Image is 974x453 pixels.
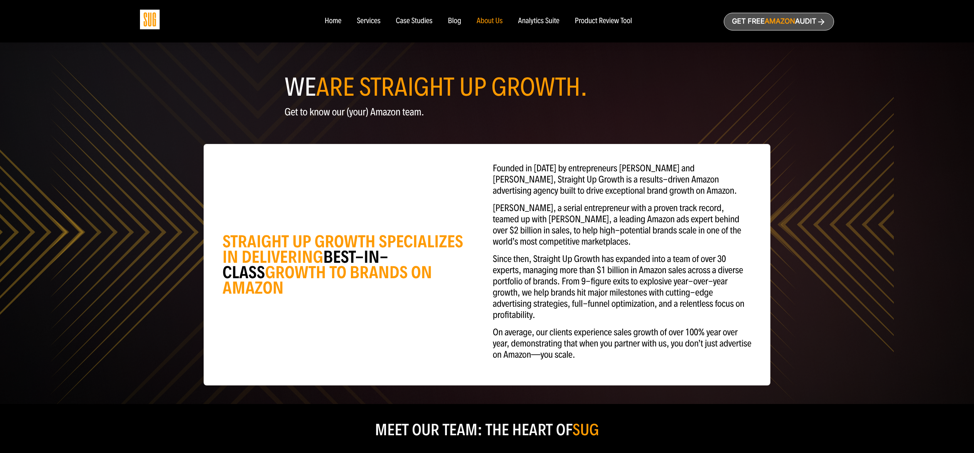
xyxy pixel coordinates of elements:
p: Get to know our (your) Amazon team. [285,106,689,118]
a: Blog [448,17,462,25]
a: About Us [477,17,503,25]
span: SUG [573,420,599,439]
a: Get freeAmazonAudit [724,13,834,30]
p: Founded in [DATE] by entrepreneurs [PERSON_NAME] and [PERSON_NAME], Straight Up Growth is a resul... [493,163,752,196]
a: Case Studies [396,17,433,25]
a: Analytics Suite [518,17,559,25]
a: Services [357,17,380,25]
div: STRAIGHT UP GROWTH SPECIALIZES IN DELIVERING GROWTH TO BRANDS ON AMAZON [222,234,481,296]
span: Amazon [765,17,795,25]
p: [PERSON_NAME], a serial entrepreneur with a proven track record, teamed up with [PERSON_NAME], a ... [493,203,752,247]
h1: WE [285,76,689,99]
span: BEST-IN-CLASS [222,247,388,283]
p: On average, our clients experience sales growth of over 100% year over year, demonstrating that w... [493,327,752,360]
a: Product Review Tool [575,17,632,25]
img: Sug [140,10,160,29]
p: Since then, Straight Up Growth has expanded into a team of over 30 experts, managing more than $1... [493,254,752,321]
span: ARE STRAIGHT UP GROWTH. [316,72,588,103]
a: Home [325,17,341,25]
